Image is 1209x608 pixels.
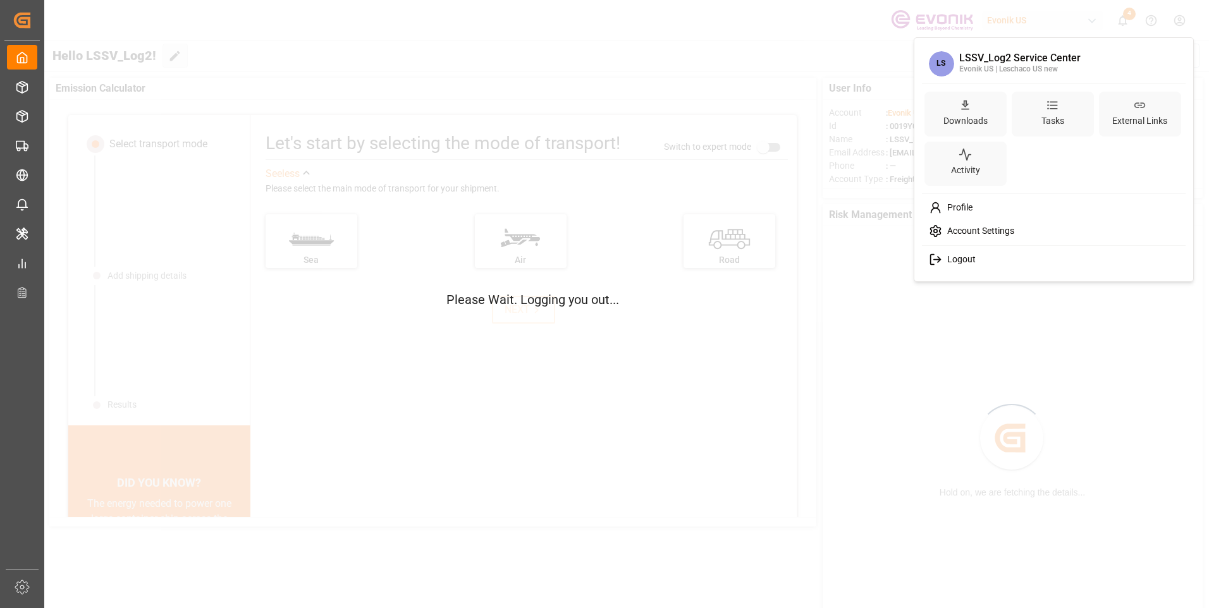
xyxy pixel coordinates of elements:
div: External Links [1110,112,1170,130]
div: Tasks [1039,112,1067,130]
div: LSSV_Log2 Service Center [959,52,1081,64]
span: Logout [942,254,976,265]
span: Account Settings [942,226,1014,237]
div: Evonik US | Leschaco US new [959,64,1081,75]
span: Profile [942,202,973,214]
p: Please Wait. Logging you out... [446,290,763,309]
div: Downloads [941,112,990,130]
span: LS [929,51,954,76]
div: Activity [948,161,983,179]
